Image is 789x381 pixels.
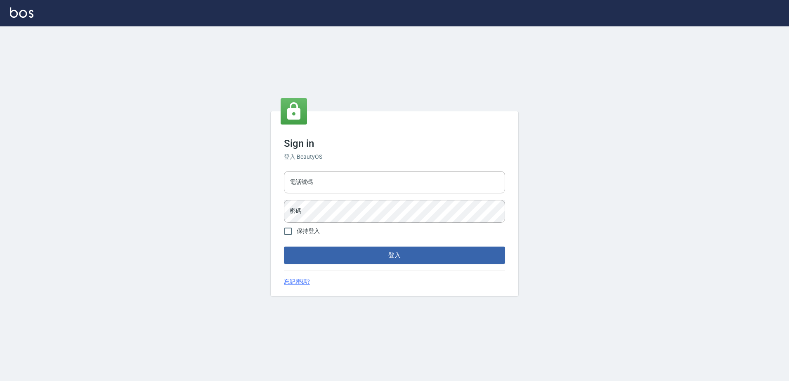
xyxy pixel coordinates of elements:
button: 登入 [284,247,505,264]
h6: 登入 BeautyOS [284,153,505,161]
h3: Sign in [284,138,505,149]
img: Logo [10,7,33,18]
a: 忘記密碼? [284,278,310,286]
span: 保持登入 [297,227,320,235]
